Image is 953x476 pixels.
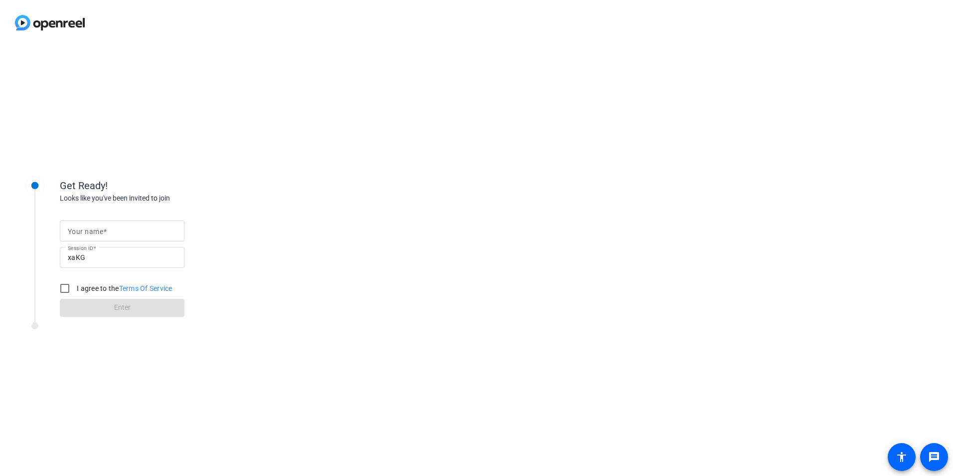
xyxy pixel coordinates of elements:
[896,451,908,463] mat-icon: accessibility
[60,193,259,204] div: Looks like you've been invited to join
[75,283,172,293] label: I agree to the
[928,451,940,463] mat-icon: message
[60,178,259,193] div: Get Ready!
[68,245,93,251] mat-label: Session ID
[68,228,103,236] mat-label: Your name
[119,284,172,292] a: Terms Of Service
